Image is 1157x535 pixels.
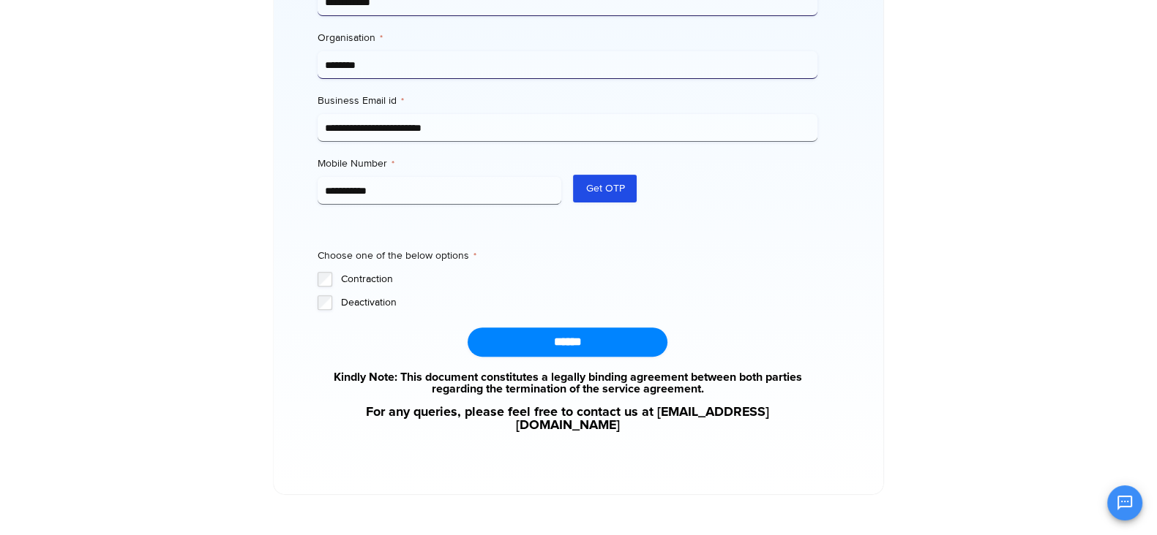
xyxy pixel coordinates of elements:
[318,31,817,45] label: Organisation
[341,272,817,287] label: Contraction
[318,156,562,171] label: Mobile Number
[1107,485,1142,520] button: Open chat
[573,175,637,202] button: Get OTP
[318,371,817,395] a: Kindly Note: This document constitutes a legally binding agreement between both parties regarding...
[318,94,817,108] label: Business Email id
[341,295,817,310] label: Deactivation
[318,248,476,263] legend: Choose one of the below options
[318,406,817,432] a: For any queries, please feel free to contact us at [EMAIL_ADDRESS][DOMAIN_NAME]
